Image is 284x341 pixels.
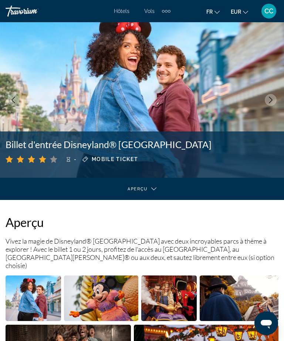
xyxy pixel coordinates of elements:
[6,275,61,321] button: Open full-screen image slider
[200,275,278,321] button: Open full-screen image slider
[231,9,241,15] span: EUR
[264,7,273,15] span: CC
[114,8,129,14] a: Hôtels
[6,139,278,150] h1: Billet d'entrée Disneyland® [GEOGRAPHIC_DATA]
[6,237,278,270] p: Vivez la magie de Disneyland® [GEOGRAPHIC_DATA] avec deux incroyables parcs à thème à explorer ! ...
[144,8,155,14] a: Vols
[206,9,213,15] span: fr
[64,275,138,321] button: Open full-screen image slider
[231,6,248,17] button: Change currency
[265,94,277,106] button: Next image
[6,215,278,230] h2: Aperçu
[206,6,220,17] button: Change language
[7,94,19,106] button: Previous image
[254,311,278,335] iframe: Bouton de lancement de la fenêtre de messagerie
[259,3,278,19] button: User Menu
[141,275,197,321] button: Open full-screen image slider
[74,156,77,162] span: -
[6,6,61,17] a: Travorium
[162,5,170,17] button: Extra navigation items
[92,156,138,162] span: Mobile ticket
